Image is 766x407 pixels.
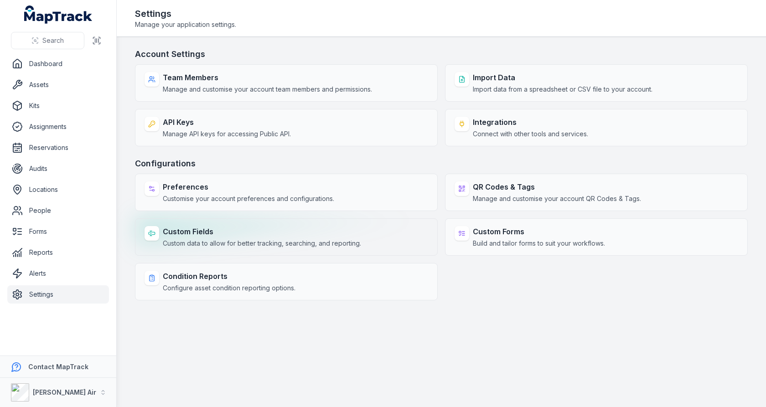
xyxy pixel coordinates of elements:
a: Audits [7,160,109,178]
span: Import data from a spreadsheet or CSV file to your account. [473,85,652,94]
a: Custom FieldsCustom data to allow for better tracking, searching, and reporting. [135,218,438,256]
a: Reports [7,243,109,262]
span: Configure asset condition reporting options. [163,283,295,293]
span: Connect with other tools and services. [473,129,588,139]
span: Customise your account preferences and configurations. [163,194,334,203]
a: MapTrack [24,5,93,24]
a: Team MembersManage and customise your account team members and permissions. [135,64,438,102]
strong: Condition Reports [163,271,295,282]
strong: Custom Fields [163,226,361,237]
strong: API Keys [163,117,291,128]
strong: Preferences [163,181,334,192]
span: Search [42,36,64,45]
span: Manage and customise your account team members and permissions. [163,85,372,94]
a: Custom FormsBuild and tailor forms to suit your workflows. [445,218,748,256]
strong: Contact MapTrack [28,363,88,371]
h3: Configurations [135,157,748,170]
a: IntegrationsConnect with other tools and services. [445,109,748,146]
button: Search [11,32,84,49]
a: QR Codes & TagsManage and customise your account QR Codes & Tags. [445,174,748,211]
strong: Custom Forms [473,226,605,237]
strong: QR Codes & Tags [473,181,641,192]
a: PreferencesCustomise your account preferences and configurations. [135,174,438,211]
span: Manage and customise your account QR Codes & Tags. [473,194,641,203]
span: Manage API keys for accessing Public API. [163,129,291,139]
a: Assignments [7,118,109,136]
strong: Team Members [163,72,372,83]
span: Build and tailor forms to suit your workflows. [473,239,605,248]
strong: [PERSON_NAME] Air [33,388,96,396]
span: Manage your application settings. [135,20,236,29]
a: Locations [7,180,109,199]
a: Dashboard [7,55,109,73]
a: Settings [7,285,109,304]
a: Condition ReportsConfigure asset condition reporting options. [135,263,438,300]
a: API KeysManage API keys for accessing Public API. [135,109,438,146]
strong: Integrations [473,117,588,128]
h2: Settings [135,7,236,20]
a: Alerts [7,264,109,283]
a: Reservations [7,139,109,157]
a: People [7,201,109,220]
a: Import DataImport data from a spreadsheet or CSV file to your account. [445,64,748,102]
a: Kits [7,97,109,115]
span: Custom data to allow for better tracking, searching, and reporting. [163,239,361,248]
strong: Import Data [473,72,652,83]
h3: Account Settings [135,48,748,61]
a: Assets [7,76,109,94]
a: Forms [7,222,109,241]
